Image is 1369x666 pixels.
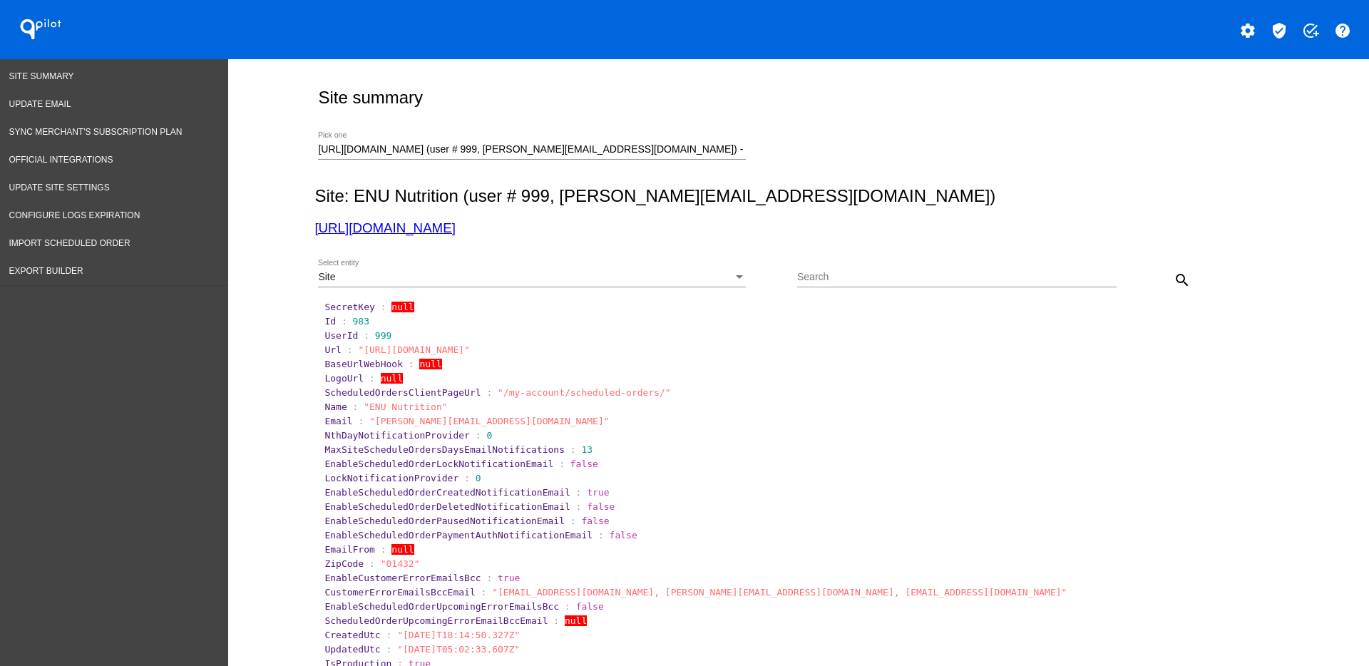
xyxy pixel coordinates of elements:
[324,601,559,612] span: EnableScheduledOrderUpcomingErrorEmailsBcc
[386,630,392,640] span: :
[9,210,140,220] span: Configure logs expiration
[381,302,386,312] span: :
[9,99,71,109] span: Update Email
[1174,272,1191,289] mat-icon: search
[347,344,353,355] span: :
[476,473,481,483] span: 0
[324,516,565,526] span: EnableScheduledOrderPausedNotificationEmail
[324,373,364,384] span: LogoUrl
[324,430,470,441] span: NthDayNotificationProvider
[598,530,604,541] span: :
[324,473,458,483] span: LockNotificationProvider
[1334,22,1351,39] mat-icon: help
[565,601,570,612] span: :
[391,544,414,555] span: null
[324,530,593,541] span: EnableScheduledOrderPaymentAuthNotificationEmail
[358,344,470,355] span: "[URL][DOMAIN_NAME]"
[381,373,403,384] span: null
[559,458,565,469] span: :
[565,615,587,626] span: null
[498,573,520,583] span: true
[587,501,615,512] span: false
[9,266,83,276] span: Export Builder
[364,330,369,341] span: :
[318,88,423,108] h2: Site summary
[570,444,576,455] span: :
[324,444,565,455] span: MaxSiteScheduleOrdersDaysEmailNotifications
[570,516,576,526] span: :
[358,416,364,426] span: :
[324,615,548,626] span: ScheduledOrderUpcomingErrorEmailBccEmail
[324,316,336,327] span: Id
[9,71,74,81] span: Site Summary
[9,127,183,137] span: Sync Merchant's Subscription Plan
[324,573,481,583] span: EnableCustomerErrorEmailsBcc
[409,359,414,369] span: :
[9,238,130,248] span: Import Scheduled Order
[486,573,492,583] span: :
[492,587,1067,598] span: "[EMAIL_ADDRESS][DOMAIN_NAME], [PERSON_NAME][EMAIL_ADDRESS][DOMAIN_NAME], [EMAIL_ADDRESS][DOMAIN_...
[324,416,352,426] span: Email
[324,387,481,398] span: ScheduledOrdersClientPageUrl
[386,644,392,655] span: :
[486,430,492,441] span: 0
[324,359,403,369] span: BaseUrlWebHook
[342,316,347,327] span: :
[553,615,559,626] span: :
[476,430,481,441] span: :
[397,644,520,655] span: "[DATE]T05:02:33.607Z"
[324,501,570,512] span: EnableScheduledOrderDeletedNotificationEmail
[9,183,110,193] span: Update Site Settings
[353,401,359,412] span: :
[797,272,1117,283] input: Search
[324,544,374,555] span: EmailFrom
[324,487,570,498] span: EnableScheduledOrderCreatedNotificationEmail
[318,144,746,155] input: Number
[324,458,553,469] span: EnableScheduledOrderLockNotificationEmail
[576,487,582,498] span: :
[419,359,441,369] span: null
[369,416,610,426] span: "[PERSON_NAME][EMAIL_ADDRESS][DOMAIN_NAME]"
[324,302,374,312] span: SecretKey
[314,186,1276,206] h2: Site: ENU Nutrition (user # 999, [PERSON_NAME][EMAIL_ADDRESS][DOMAIN_NAME])
[375,330,391,341] span: 999
[314,220,455,235] a: [URL][DOMAIN_NAME]
[324,330,358,341] span: UserId
[324,644,380,655] span: UpdatedUtc
[318,271,335,282] span: Site
[9,155,113,165] span: Official Integrations
[486,387,492,398] span: :
[324,401,347,412] span: Name
[318,272,746,283] mat-select: Select entity
[1239,22,1256,39] mat-icon: settings
[481,587,487,598] span: :
[324,587,475,598] span: CustomerErrorEmailsBccEmail
[498,387,671,398] span: "/my-account/scheduled-orders/"
[324,558,364,569] span: ZipCode
[610,530,637,541] span: false
[581,516,609,526] span: false
[324,630,380,640] span: CreatedUtc
[581,444,593,455] span: 13
[364,401,447,412] span: "ENU Nutrition"
[369,558,375,569] span: :
[324,344,341,355] span: Url
[381,558,420,569] span: "01432"
[369,373,375,384] span: :
[391,302,414,312] span: null
[1302,22,1319,39] mat-icon: add_task
[397,630,520,640] span: "[DATE]T18:14:50.327Z"
[353,316,369,327] span: 983
[1271,22,1288,39] mat-icon: verified_user
[570,458,598,469] span: false
[381,544,386,555] span: :
[576,601,604,612] span: false
[12,15,69,43] h1: QPilot
[587,487,609,498] span: true
[464,473,470,483] span: :
[576,501,582,512] span: :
